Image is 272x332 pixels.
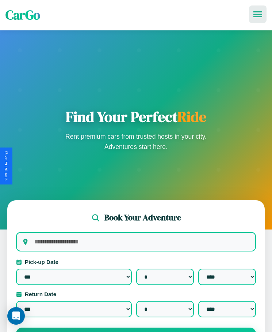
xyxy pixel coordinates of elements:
span: CarGo [5,6,40,24]
h2: Book Your Adventure [104,212,181,223]
div: Open Intercom Messenger [7,307,25,325]
h1: Find Your Perfect [63,108,209,126]
div: Give Feedback [4,151,9,181]
label: Pick-up Date [16,259,256,265]
span: Ride [177,107,206,127]
label: Return Date [16,291,256,297]
p: Rent premium cars from trusted hosts in your city. Adventures start here. [63,131,209,152]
